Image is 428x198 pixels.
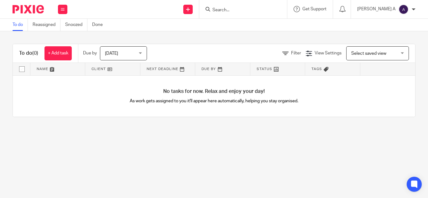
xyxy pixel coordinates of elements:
[19,50,38,57] h1: To do
[357,6,395,12] p: [PERSON_NAME] A
[13,88,415,95] h4: No tasks for now. Relax and enjoy your day!
[92,19,107,31] a: Done
[83,50,97,56] p: Due by
[315,51,342,55] span: View Settings
[65,19,87,31] a: Snoozed
[105,51,118,56] span: [DATE]
[13,19,28,31] a: To do
[351,51,386,56] span: Select saved view
[113,98,315,104] p: As work gets assigned to you it'll appear here automatically, helping you stay organised.
[32,51,38,56] span: (0)
[212,8,268,13] input: Search
[44,46,72,60] a: + Add task
[311,67,322,71] span: Tags
[291,51,301,55] span: Filter
[302,7,326,11] span: Get Support
[399,4,409,14] img: svg%3E
[33,19,60,31] a: Reassigned
[13,5,44,13] img: Pixie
